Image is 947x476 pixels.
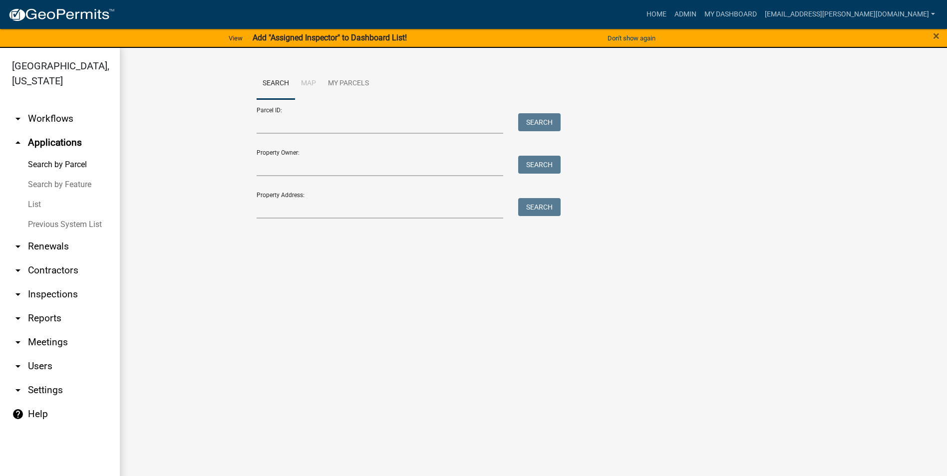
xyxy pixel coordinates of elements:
button: Search [518,113,561,131]
a: My Dashboard [700,5,761,24]
a: My Parcels [322,68,375,100]
a: [EMAIL_ADDRESS][PERSON_NAME][DOMAIN_NAME] [761,5,939,24]
button: Don't show again [604,30,659,46]
button: Search [518,156,561,174]
i: arrow_drop_down [12,113,24,125]
a: Search [257,68,295,100]
button: Search [518,198,561,216]
i: arrow_drop_down [12,360,24,372]
button: Close [933,30,940,42]
i: arrow_drop_down [12,264,24,276]
i: help [12,408,24,420]
a: Home [642,5,670,24]
strong: Add "Assigned Inspector" to Dashboard List! [253,33,407,42]
i: arrow_drop_down [12,288,24,300]
i: arrow_drop_down [12,384,24,396]
i: arrow_drop_up [12,137,24,149]
a: Admin [670,5,700,24]
i: arrow_drop_down [12,312,24,324]
span: × [933,29,940,43]
i: arrow_drop_down [12,240,24,252]
i: arrow_drop_down [12,336,24,348]
a: View [225,30,247,46]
